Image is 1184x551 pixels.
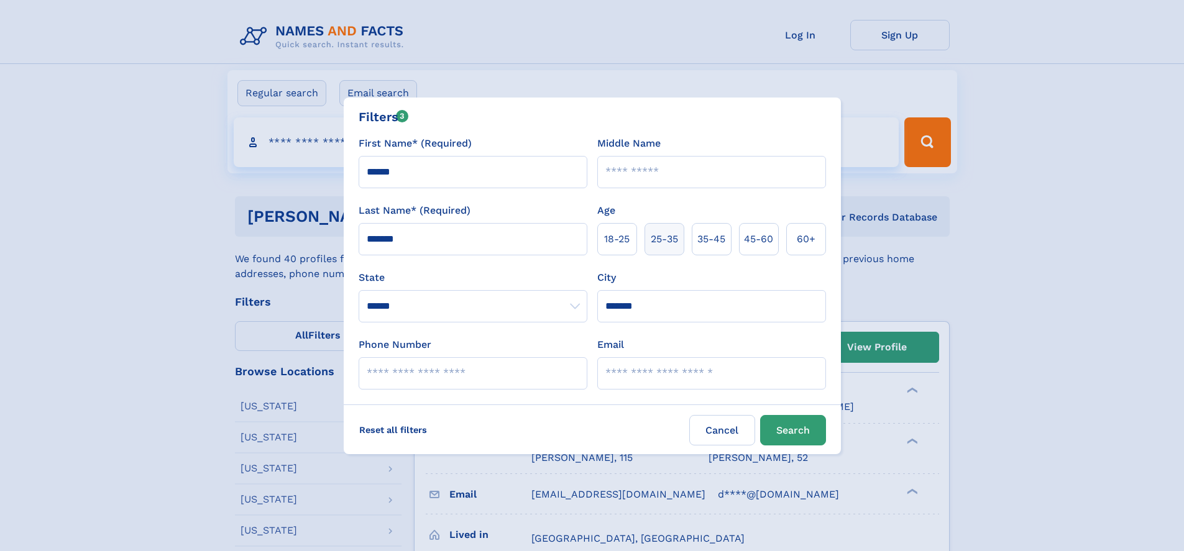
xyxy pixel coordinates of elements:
label: State [359,270,587,285]
label: Cancel [689,415,755,445]
label: City [597,270,616,285]
label: Last Name* (Required) [359,203,470,218]
label: Age [597,203,615,218]
button: Search [760,415,826,445]
span: 35‑45 [697,232,725,247]
span: 60+ [797,232,815,247]
label: Email [597,337,624,352]
label: Middle Name [597,136,661,151]
span: 45‑60 [744,232,773,247]
span: 25‑35 [651,232,678,247]
label: Phone Number [359,337,431,352]
span: 18‑25 [604,232,630,247]
div: Filters [359,107,409,126]
label: Reset all filters [351,415,435,445]
label: First Name* (Required) [359,136,472,151]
